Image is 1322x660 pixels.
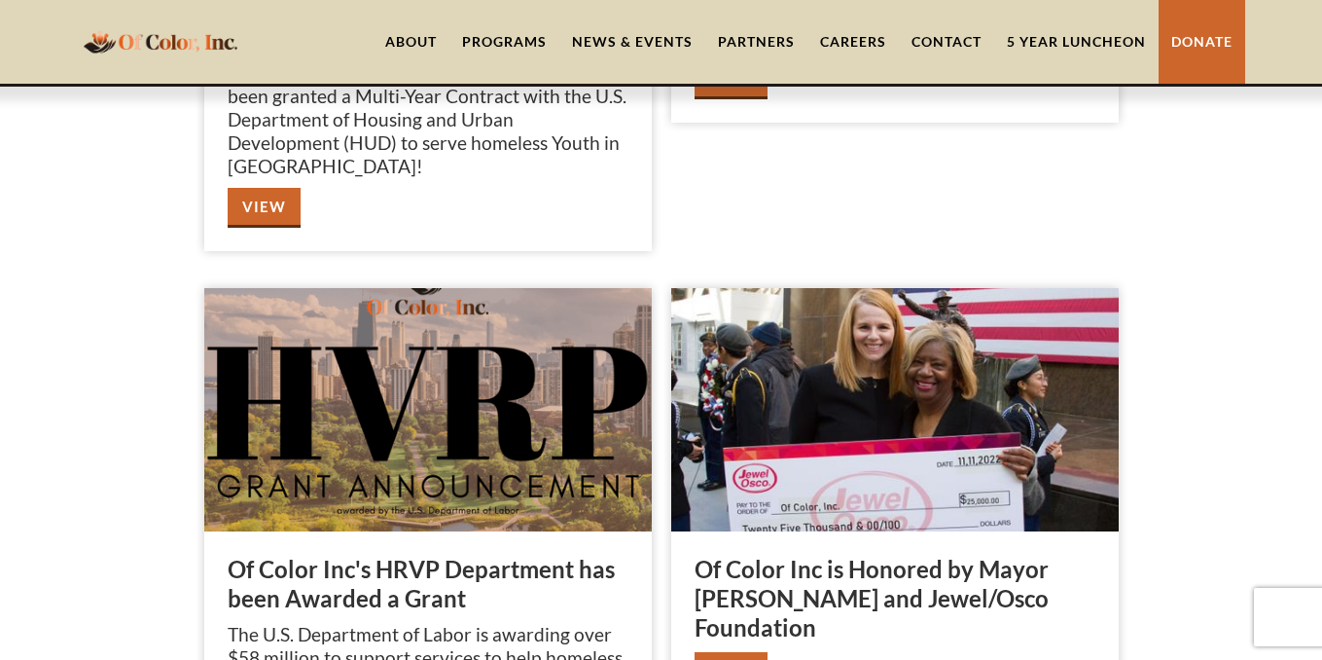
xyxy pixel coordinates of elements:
div: Programs [462,32,547,52]
img: Of Color Inc is Honored by Mayor Lightfoot and Jewel/Osco Foundation [671,288,1119,532]
img: Of Color Inc's HRVP Department has been Awarded a Grant [204,288,652,532]
a: home [78,18,243,64]
p: Of Color Inc is proud to announce that we've been granted a Multi-Year Contract with the U.S. Dep... [228,61,628,178]
h3: Of Color Inc's HRVP Department has been Awarded a Grant [228,555,628,613]
h3: Of Color Inc is Honored by Mayor [PERSON_NAME] and Jewel/Osco Foundation [695,555,1095,642]
a: View [228,188,301,228]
